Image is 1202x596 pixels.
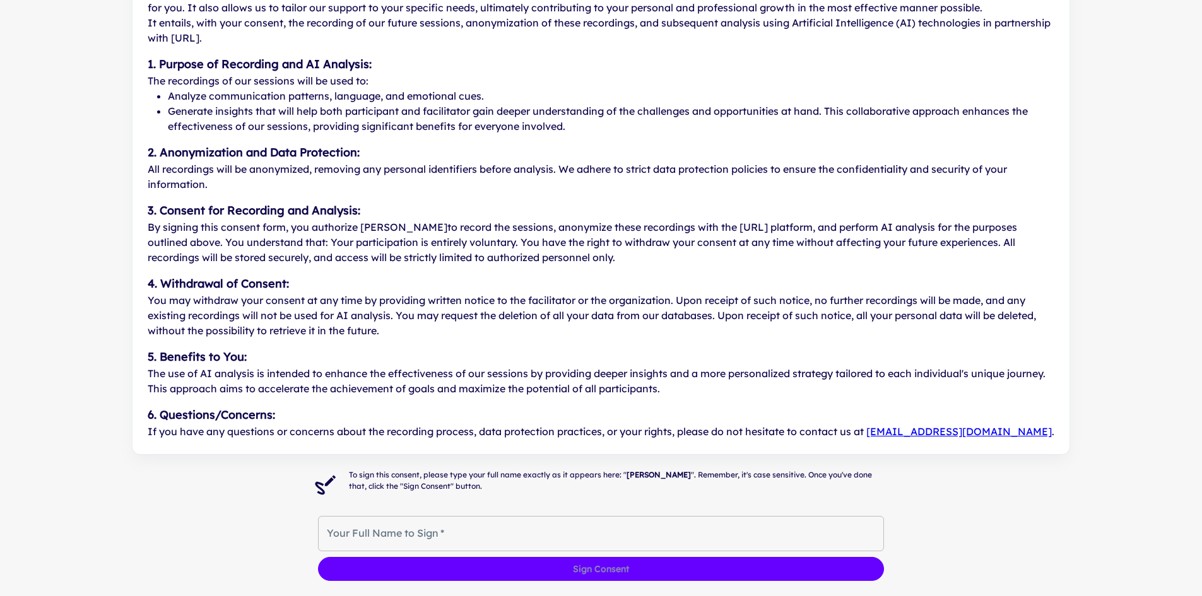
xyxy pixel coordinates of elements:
p: The use of AI analysis is intended to enhance the effectiveness of our sessions by providing deep... [148,366,1055,396]
h6: 1. Purpose of Recording and AI Analysis: [148,56,372,73]
h6: 2. Anonymization and Data Protection: [148,144,360,161]
p: Generate insights that will help both participant and facilitator gain deeper understanding of th... [168,103,1055,134]
b: [PERSON_NAME] [627,470,691,479]
h2: To sign this consent, please type your full name exactly as it appears here: " ". Remember, it's ... [349,469,888,492]
p: It entails, with your consent, the recording of our future sessions, anonymization of these recor... [148,15,1055,45]
h6: 6. Questions/Concerns: [148,406,275,424]
h6: 5. Benefits to You: [148,348,247,366]
p: Analyze communication patterns, language, and emotional cues. [168,88,1055,103]
p: All recordings will be anonymized, removing any personal identifiers before analysis. We adhere t... [148,161,1055,192]
a: [EMAIL_ADDRESS][DOMAIN_NAME] [866,425,1052,438]
p: You may withdraw your consent at any time by providing written notice to the facilitator or the o... [148,293,1055,338]
h6: 3. Consent for Recording and Analysis: [148,202,360,219]
p: By signing this consent form, you authorize [PERSON_NAME] to record the sessions, anonymize these... [148,219,1055,265]
p: If you have any questions or concerns about the recording process, data protection practices, or ... [148,424,1054,439]
p: The recordings of our sessions will be used to: [148,73,368,88]
h6: 4. Withdrawal of Consent: [148,275,289,293]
